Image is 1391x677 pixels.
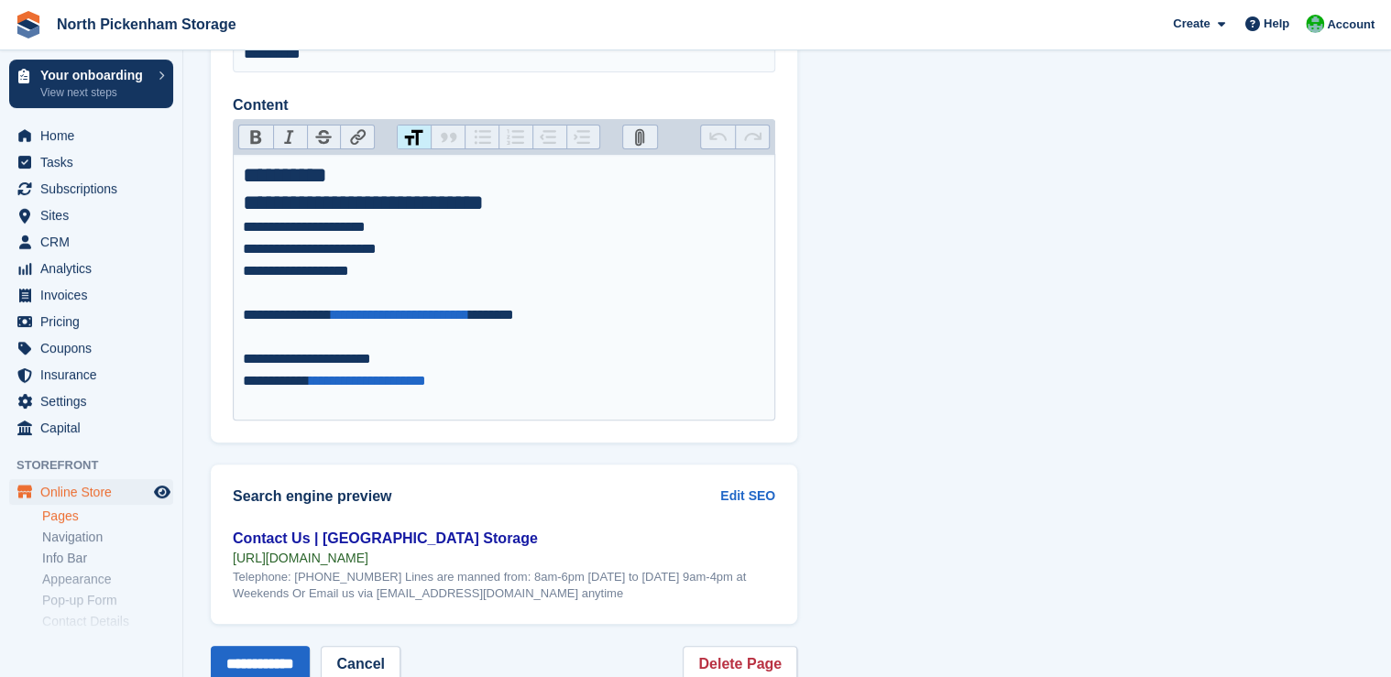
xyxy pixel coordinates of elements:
[701,126,735,149] button: Undo
[40,84,149,101] p: View next steps
[720,486,775,506] a: Edit SEO
[15,11,42,38] img: stora-icon-8386f47178a22dfd0bd8f6a31ec36ba5ce8667c1dd55bd0f319d3a0aa187defe.svg
[40,229,150,255] span: CRM
[340,126,374,149] button: Link
[9,229,173,255] a: menu
[42,634,173,651] a: Reviews
[40,69,149,82] p: Your onboarding
[40,149,150,175] span: Tasks
[9,335,173,361] a: menu
[239,126,273,149] button: Bold
[9,176,173,202] a: menu
[40,479,150,505] span: Online Store
[1173,15,1210,33] span: Create
[566,126,600,149] button: Increase Level
[9,60,173,108] a: Your onboarding View next steps
[42,592,173,609] a: Pop-up Form
[465,126,498,149] button: Bullets
[9,256,173,281] a: menu
[42,550,173,567] a: Info Bar
[40,388,150,414] span: Settings
[233,488,720,505] h2: Search engine preview
[40,256,150,281] span: Analytics
[307,126,341,149] button: Strikethrough
[9,362,173,388] a: menu
[9,388,173,414] a: menu
[42,508,173,525] a: Pages
[9,479,173,505] a: menu
[42,613,173,630] a: Contact Details
[498,126,532,149] button: Numbers
[532,126,566,149] button: Decrease Level
[151,481,173,503] a: Preview store
[233,528,775,550] div: Contact Us | [GEOGRAPHIC_DATA] Storage
[40,282,150,308] span: Invoices
[40,335,150,361] span: Coupons
[233,550,775,566] div: [URL][DOMAIN_NAME]
[9,149,173,175] a: menu
[40,362,150,388] span: Insurance
[431,126,465,149] button: Quote
[273,126,307,149] button: Italic
[40,202,150,228] span: Sites
[233,569,775,602] div: Telephone: [PHONE_NUMBER] Lines are manned from: 8am-6pm [DATE] to [DATE] 9am-4pm at Weekends Or ...
[1327,16,1375,34] span: Account
[42,571,173,588] a: Appearance
[40,415,150,441] span: Capital
[9,309,173,334] a: menu
[9,202,173,228] a: menu
[233,154,775,420] trix-editor: Content
[40,123,150,148] span: Home
[1264,15,1289,33] span: Help
[398,126,432,149] button: Heading
[40,309,150,334] span: Pricing
[623,126,657,149] button: Attach Files
[49,9,244,39] a: North Pickenham Storage
[9,415,173,441] a: menu
[735,126,769,149] button: Redo
[9,282,173,308] a: menu
[9,123,173,148] a: menu
[16,456,182,475] span: Storefront
[42,529,173,546] a: Navigation
[1306,15,1324,33] img: Chris Gulliver
[40,176,150,202] span: Subscriptions
[233,94,775,116] label: Content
